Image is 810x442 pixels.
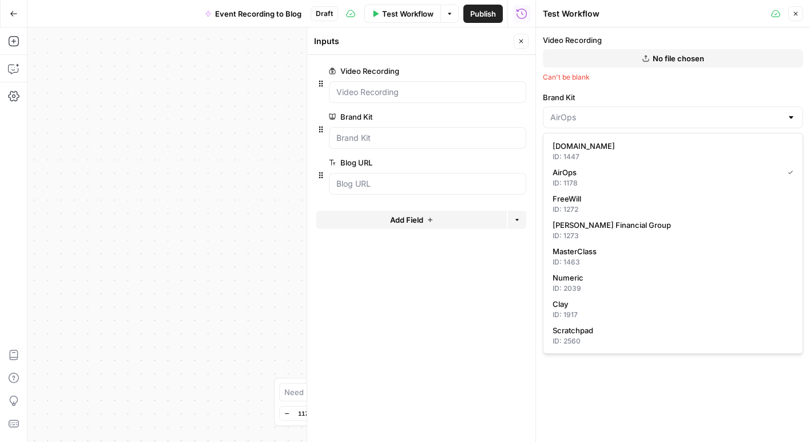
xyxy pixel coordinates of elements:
span: Event Recording to Blog [215,8,301,19]
div: ID: 2039 [553,283,793,294]
span: Add Field [390,214,423,226]
span: Publish [470,8,496,19]
button: Add Field [316,211,507,229]
label: Brand Kit [329,111,462,123]
span: Test Workflow [382,8,434,19]
button: Test Workflow [364,5,440,23]
input: Video Recording [336,86,519,98]
span: 117% [298,409,314,418]
span: MasterClass [553,246,789,257]
button: Event Recording to Blog [198,5,308,23]
div: ID: 1273 [553,231,793,241]
input: Brand Kit [336,132,519,144]
div: ID: 1917 [553,310,793,320]
span: [PERSON_NAME] Financial Group [553,219,789,231]
div: Inputs [314,35,510,47]
input: AirOps [550,112,782,123]
span: Draft [316,9,333,19]
span: No file chosen [653,53,704,64]
span: AirOps [553,167,779,178]
div: Can't be blank [543,72,803,82]
label: Brand Kit [543,92,803,103]
input: Blog URL [336,178,519,190]
div: ID: 1178 [553,178,793,188]
button: No file chosen [543,49,803,68]
label: Blog URL [329,157,462,168]
span: Numeric [553,272,789,283]
div: ID: 2560 [553,336,793,346]
div: ID: 1463 [553,257,793,267]
span: Scratchpad [553,325,789,336]
label: Video Recording [329,65,462,77]
button: Publish [463,5,503,23]
span: Clay [553,298,789,310]
span: FreeWill [553,193,789,204]
label: Video Recording [543,34,803,46]
div: ID: 1447 [553,152,793,162]
div: ID: 1272 [553,204,793,215]
span: [DOMAIN_NAME] [553,140,789,152]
